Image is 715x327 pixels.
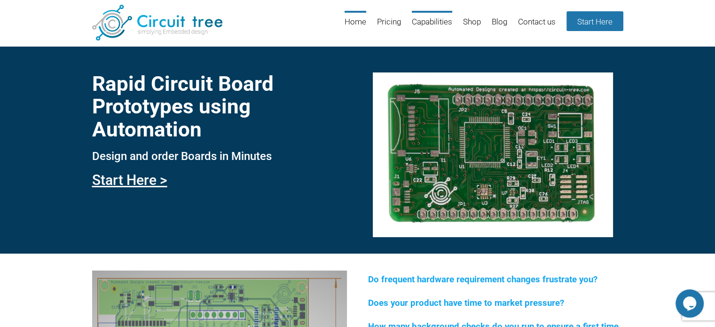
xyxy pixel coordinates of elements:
[463,11,481,41] a: Shop
[92,72,347,141] h1: Rapid Circuit Board Prototypes using Automation
[368,298,564,308] span: Does your product have time to market pressure?
[92,172,167,188] a: Start Here >
[412,11,452,41] a: Capabilities
[368,274,597,285] span: Do frequent hardware requirement changes frustrate you?
[92,150,347,162] h3: Design and order Boards in Minutes
[377,11,401,41] a: Pricing
[676,289,706,318] iframe: chat widget
[518,11,556,41] a: Contact us
[92,5,222,40] img: Circuit Tree
[566,11,623,31] a: Start Here
[492,11,507,41] a: Blog
[345,11,366,41] a: Home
